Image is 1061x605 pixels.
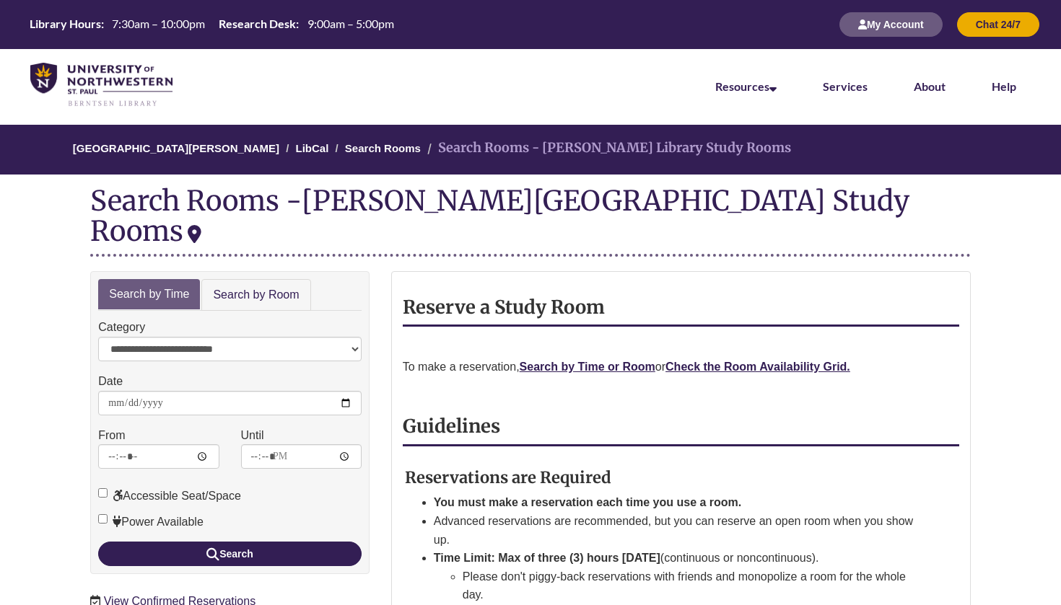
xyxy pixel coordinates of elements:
input: Accessible Seat/Space [98,488,108,498]
strong: Guidelines [403,415,500,438]
span: 7:30am – 10:00pm [112,17,205,30]
input: Power Available [98,514,108,524]
a: [GEOGRAPHIC_DATA][PERSON_NAME] [73,142,279,154]
label: From [98,426,125,445]
a: My Account [839,18,943,30]
p: To make a reservation, or [403,358,959,376]
label: Accessible Seat/Space [98,487,241,505]
button: Search [98,542,362,566]
a: About [914,79,946,93]
th: Research Desk: [213,16,301,32]
span: 9:00am – 5:00pm [307,17,394,30]
li: Please don't piggy-back reservations with friends and monopolize a room for the whole day. [463,568,925,604]
nav: Breadcrumb [90,125,971,175]
strong: Time Limit: Max of three (3) hours [DATE] [434,552,660,564]
a: Search by Room [201,279,310,312]
a: Hours Today [24,16,399,33]
div: Search Rooms - [90,185,971,256]
div: [PERSON_NAME][GEOGRAPHIC_DATA] Study Rooms [90,183,909,248]
li: Advanced reservations are recommended, but you can reserve an open room when you show up. [434,512,925,549]
th: Library Hours: [24,16,106,32]
label: Date [98,372,123,391]
strong: You must make a reservation each time you use a room. [434,496,742,508]
label: Until [241,426,264,445]
a: Services [823,79,868,93]
a: Search by Time [98,279,200,310]
img: UNWSP Library Logo [30,63,173,107]
strong: Reserve a Study Room [403,296,605,319]
table: Hours Today [24,16,399,32]
li: Search Rooms - [PERSON_NAME] Library Study Rooms [424,138,791,159]
a: Search Rooms [345,142,421,154]
a: Check the Room Availability Grid. [665,361,850,373]
li: (continuous or noncontinuous). [434,549,925,604]
button: My Account [839,12,943,37]
a: Help [992,79,1016,93]
label: Category [98,318,145,337]
button: Chat 24/7 [957,12,1039,37]
label: Power Available [98,513,204,531]
a: Search by Time or Room [520,361,655,373]
a: LibCal [296,142,329,154]
strong: Reservations are Required [405,467,611,487]
a: Chat 24/7 [957,18,1039,30]
a: Resources [715,79,777,93]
